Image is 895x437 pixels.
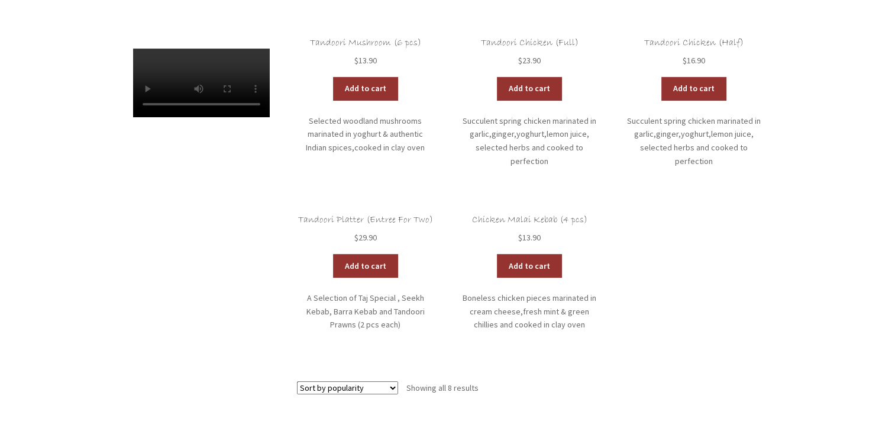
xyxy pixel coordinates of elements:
[297,37,434,49] h2: Tandoori Mushroom (6 pcs)
[625,37,762,68] a: Tandoori Chicken (Half) $16.90
[661,77,726,101] a: Add to cart: “Tandoori Chicken (Half)”
[354,232,358,243] span: $
[333,77,398,101] a: Add to cart: “Tandoori Mushroom (6 pcs)”
[461,114,598,168] p: Succulent spring chicken marinated in garlic,ginger,yoghurt,lemon juice, selected herbs and cooke...
[518,232,541,243] bdi: 13.90
[461,214,598,226] h2: Chicken Malai Kebab (4 pcs)
[625,37,762,49] h2: Tandoori Chicken (Half)
[354,232,377,243] bdi: 29.90
[518,232,522,243] span: $
[461,37,598,68] a: Tandoori Chicken (Full) $23.90
[518,55,522,66] span: $
[518,55,541,66] bdi: 23.90
[297,37,434,68] a: Tandoori Mushroom (6 pcs) $13.90
[297,114,434,155] p: Selected woodland mushrooms marinated in yoghurt & authentic Indian spices,cooked in clay oven
[297,291,434,332] p: A Selection of Taj Special , Seekh Kebab, Barra Kebab and Tandoori Prawns (2 pcs each)
[625,114,762,168] p: Succulent spring chicken marinated in garlic,ginger,yoghurt,lemon juice, selected herbs and cooke...
[461,291,598,332] p: Boneless chicken pieces marinated in cream cheese,fresh mint & green chillies and cooked in clay ...
[461,214,598,245] a: Chicken Malai Kebab (4 pcs) $13.90
[683,55,705,66] bdi: 16.90
[297,214,434,245] a: Tandoori Platter (Entree For Two) $29.90
[497,254,562,278] a: Add to cart: “Chicken Malai Kebab (4 pcs)”
[297,214,434,226] h2: Tandoori Platter (Entree For Two)
[354,55,358,66] span: $
[333,254,398,278] a: Add to cart: “Tandoori Platter (Entree For Two)”
[406,378,479,397] p: Showing all 8 results
[683,55,687,66] span: $
[297,381,398,394] select: Shop order
[354,55,377,66] bdi: 13.90
[461,37,598,49] h2: Tandoori Chicken (Full)
[497,77,562,101] a: Add to cart: “Tandoori Chicken (Full)”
